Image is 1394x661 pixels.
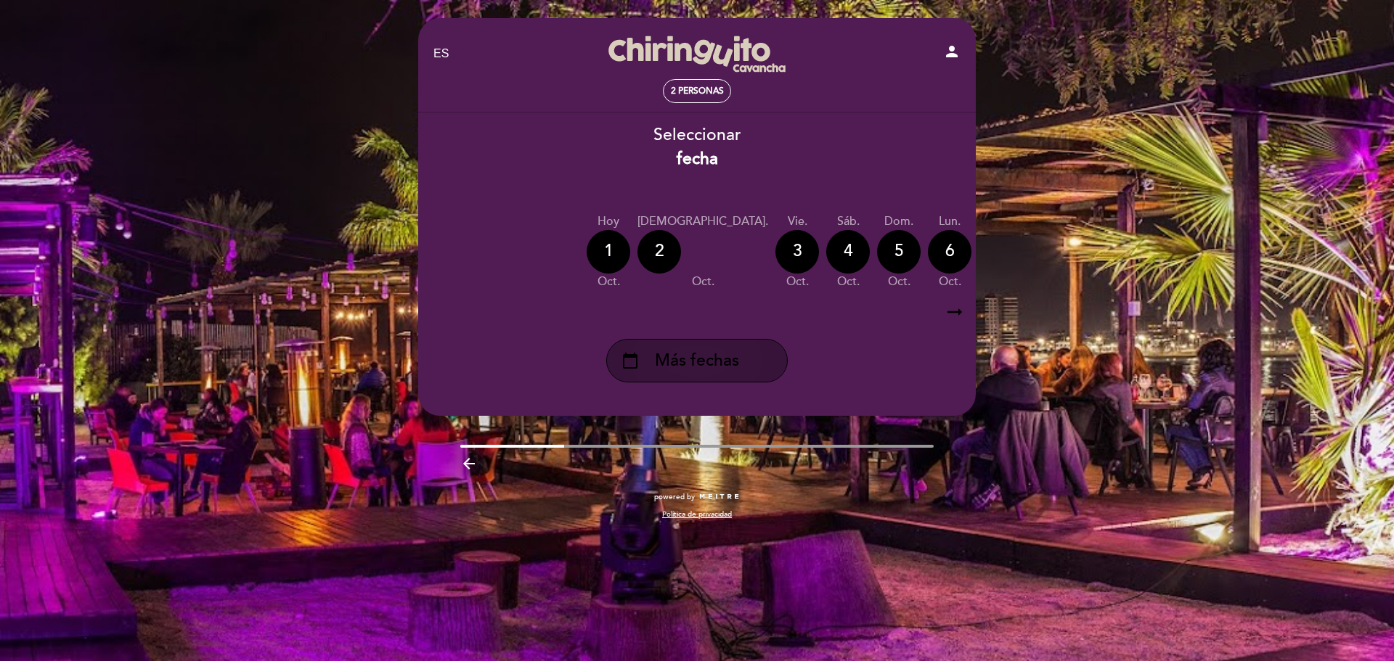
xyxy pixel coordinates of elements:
div: 5 [877,230,921,274]
div: oct. [637,274,768,290]
span: powered by [654,492,695,502]
div: 3 [775,230,819,274]
div: 1 [587,230,630,274]
div: dom. [877,213,921,230]
a: powered by [654,492,740,502]
div: oct. [877,274,921,290]
a: Chiringuito Cavancha [606,34,788,74]
img: MEITRE [698,493,740,501]
div: 2 [637,230,681,274]
b: fecha [677,149,718,169]
i: arrow_backward [460,455,478,472]
button: person [943,43,961,65]
div: oct. [775,274,819,290]
div: oct. [826,274,870,290]
a: Política de privacidad [662,509,732,520]
div: oct. [587,274,630,290]
i: calendar_today [621,348,639,373]
div: lun. [928,213,971,230]
div: Hoy [587,213,630,230]
div: 4 [826,230,870,274]
div: vie. [775,213,819,230]
span: 2 personas [671,86,724,97]
div: oct. [928,274,971,290]
div: sáb. [826,213,870,230]
div: Seleccionar [417,123,977,171]
i: person [943,43,961,60]
i: arrow_right_alt [944,297,966,328]
div: 6 [928,230,971,274]
div: [DEMOGRAPHIC_DATA]. [637,213,768,230]
span: Más fechas [655,349,739,373]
